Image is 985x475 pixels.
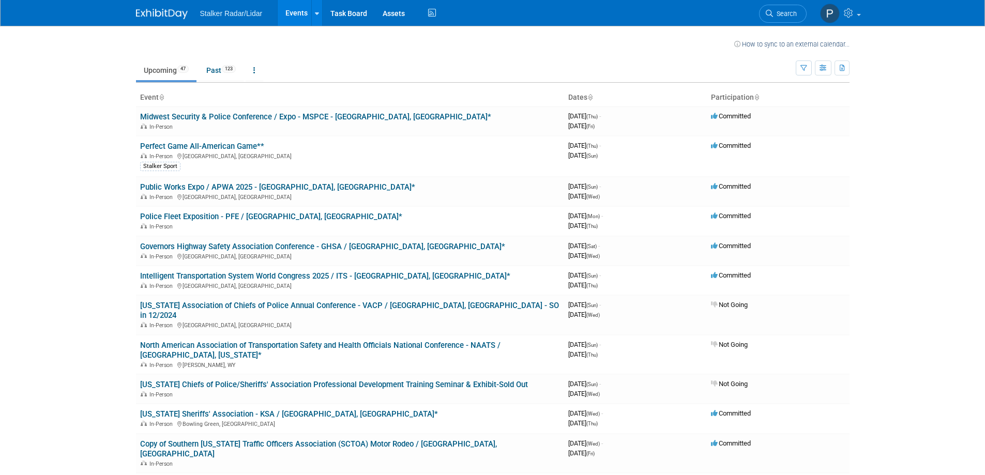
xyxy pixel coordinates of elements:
span: [DATE] [568,350,598,358]
span: [DATE] [568,142,601,149]
span: - [599,182,601,190]
a: Past123 [199,60,244,80]
a: [US_STATE] Chiefs of Police/Sheriffs' Association Professional Development Training Seminar & Exh... [140,380,528,389]
span: (Sun) [586,273,598,279]
a: Copy of Southern [US_STATE] Traffic Officers Association (SCTOA) Motor Rodeo / [GEOGRAPHIC_DATA],... [140,439,497,458]
img: In-Person Event [141,461,147,466]
div: [GEOGRAPHIC_DATA], [GEOGRAPHIC_DATA] [140,281,560,289]
span: In-Person [149,461,176,467]
span: In-Person [149,194,176,201]
img: In-Person Event [141,253,147,258]
img: In-Person Event [141,322,147,327]
img: In-Person Event [141,194,147,199]
span: In-Person [149,362,176,369]
img: In-Person Event [141,421,147,426]
span: 47 [177,65,189,73]
a: Perfect Game All-American Game** [140,142,264,151]
span: [DATE] [568,192,600,200]
a: Public Works Expo / APWA 2025 - [GEOGRAPHIC_DATA], [GEOGRAPHIC_DATA]* [140,182,415,192]
span: (Sun) [586,342,598,348]
span: [DATE] [568,252,600,259]
span: In-Person [149,223,176,230]
img: In-Person Event [141,124,147,129]
span: 123 [222,65,236,73]
span: (Wed) [586,391,600,397]
span: (Wed) [586,194,600,200]
span: [DATE] [568,439,603,447]
span: Not Going [711,301,748,309]
span: In-Person [149,153,176,160]
span: In-Person [149,253,176,260]
span: [DATE] [568,222,598,229]
span: - [599,142,601,149]
span: - [599,341,601,348]
span: - [601,212,603,220]
span: [DATE] [568,301,601,309]
span: [DATE] [568,419,598,427]
span: Committed [711,112,751,120]
a: [US_STATE] Association of Chiefs of Police Annual Conference - VACP / [GEOGRAPHIC_DATA], [GEOGRAP... [140,301,559,320]
span: In-Person [149,391,176,398]
span: (Mon) [586,213,600,219]
span: In-Person [149,322,176,329]
span: (Thu) [586,283,598,288]
a: [US_STATE] Sheriffs' Association - KSA / [GEOGRAPHIC_DATA], [GEOGRAPHIC_DATA]* [140,409,438,419]
th: Event [136,89,564,106]
span: [DATE] [568,449,595,457]
span: In-Person [149,124,176,130]
a: Police Fleet Exposition - PFE / [GEOGRAPHIC_DATA], [GEOGRAPHIC_DATA]* [140,212,402,221]
div: Bowling Green, [GEOGRAPHIC_DATA] [140,419,560,427]
span: - [599,380,601,388]
span: (Wed) [586,441,600,447]
img: In-Person Event [141,283,147,288]
span: (Wed) [586,253,600,259]
span: (Sun) [586,184,598,190]
span: Search [773,10,797,18]
span: In-Person [149,283,176,289]
div: [GEOGRAPHIC_DATA], [GEOGRAPHIC_DATA] [140,252,560,260]
a: Intelligent Transportation System World Congress 2025 / ITS - [GEOGRAPHIC_DATA], [GEOGRAPHIC_DATA]* [140,271,510,281]
span: Committed [711,142,751,149]
span: Committed [711,271,751,279]
span: - [598,242,600,250]
span: In-Person [149,421,176,427]
span: [DATE] [568,112,601,120]
a: Sort by Start Date [587,93,593,101]
span: - [599,112,601,120]
span: (Thu) [586,223,598,229]
span: [DATE] [568,409,603,417]
span: [DATE] [568,271,601,279]
a: North American Association of Transportation Safety and Health Officials National Conference - NA... [140,341,501,360]
span: [DATE] [568,341,601,348]
span: (Sun) [586,381,598,387]
span: [DATE] [568,242,600,250]
span: [DATE] [568,380,601,388]
span: (Thu) [586,352,598,358]
span: Not Going [711,341,748,348]
th: Dates [564,89,707,106]
span: Committed [711,439,751,447]
div: [GEOGRAPHIC_DATA], [GEOGRAPHIC_DATA] [140,151,560,160]
span: (Sun) [586,153,598,159]
img: Peter Bauer [820,4,840,23]
span: (Sat) [586,243,597,249]
div: [PERSON_NAME], WY [140,360,560,369]
span: (Fri) [586,124,595,129]
a: How to sync to an external calendar... [734,40,850,48]
span: [DATE] [568,122,595,130]
span: Committed [711,182,751,190]
span: - [601,439,603,447]
span: [DATE] [568,311,600,318]
span: [DATE] [568,151,598,159]
div: [GEOGRAPHIC_DATA], [GEOGRAPHIC_DATA] [140,192,560,201]
span: [DATE] [568,390,600,397]
span: - [599,271,601,279]
img: In-Person Event [141,223,147,228]
span: Not Going [711,380,748,388]
a: Sort by Participation Type [754,93,759,101]
a: Search [759,5,807,23]
span: [DATE] [568,212,603,220]
span: (Sun) [586,302,598,308]
img: In-Person Event [141,391,147,396]
div: [GEOGRAPHIC_DATA], [GEOGRAPHIC_DATA] [140,320,560,329]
